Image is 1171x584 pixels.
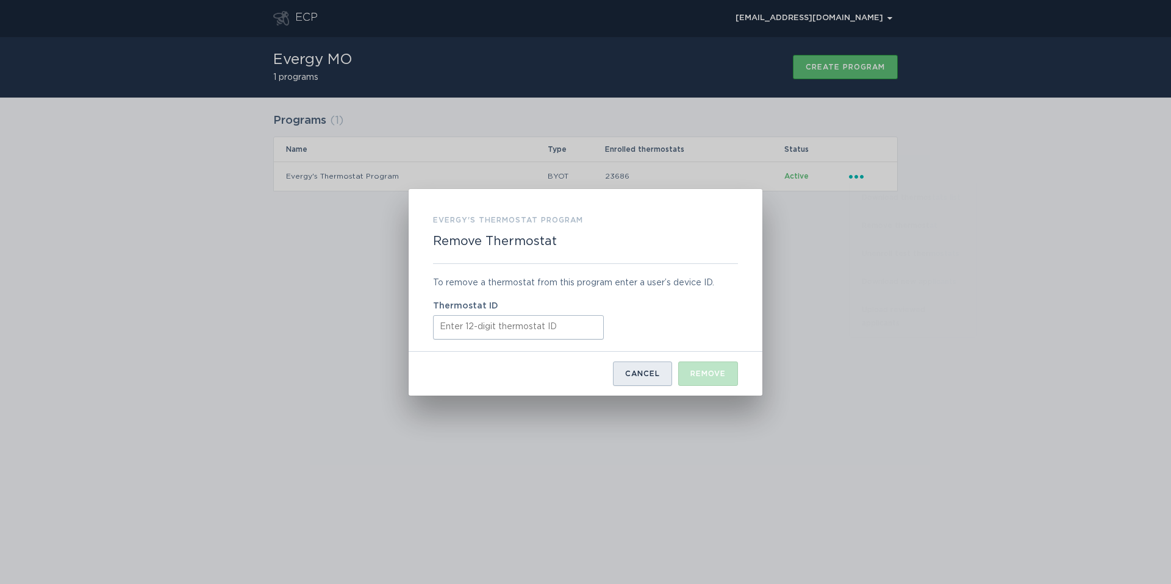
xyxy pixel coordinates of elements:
button: Cancel [613,361,672,386]
div: Cancel [625,370,660,377]
div: Remove [690,370,726,377]
div: Remove Thermostat [409,189,762,396]
input: Thermostat ID [433,315,604,340]
button: Remove [678,361,738,386]
label: Thermostat ID [433,302,738,310]
h2: Remove Thermostat [433,234,557,249]
h3: Evergy's Thermostat Program [433,213,583,227]
div: To remove a thermostat from this program enter a user’s device ID. [433,276,738,290]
